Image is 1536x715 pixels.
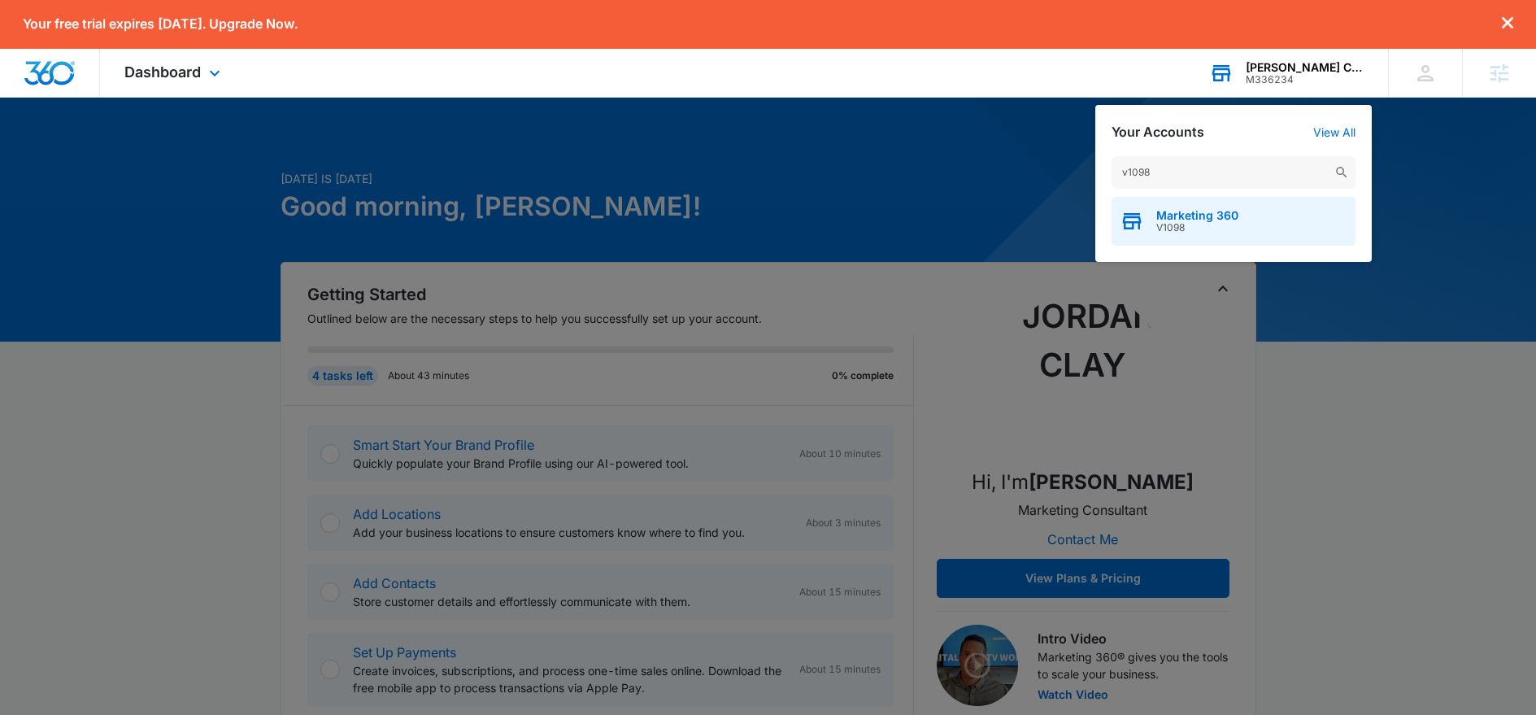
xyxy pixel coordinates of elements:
[1313,125,1355,139] a: View All
[1156,222,1238,233] span: V1098
[1112,124,1204,140] h2: Your Accounts
[1246,61,1364,74] div: account name
[1502,16,1513,32] button: dismiss this dialog
[23,16,298,32] p: Your free trial expires [DATE]. Upgrade Now.
[124,63,201,81] span: Dashboard
[1112,197,1355,246] button: Marketing 360V1098
[1112,156,1355,189] input: Search Accounts
[1246,74,1364,85] div: account id
[100,49,249,97] div: Dashboard
[1156,209,1238,222] span: Marketing 360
